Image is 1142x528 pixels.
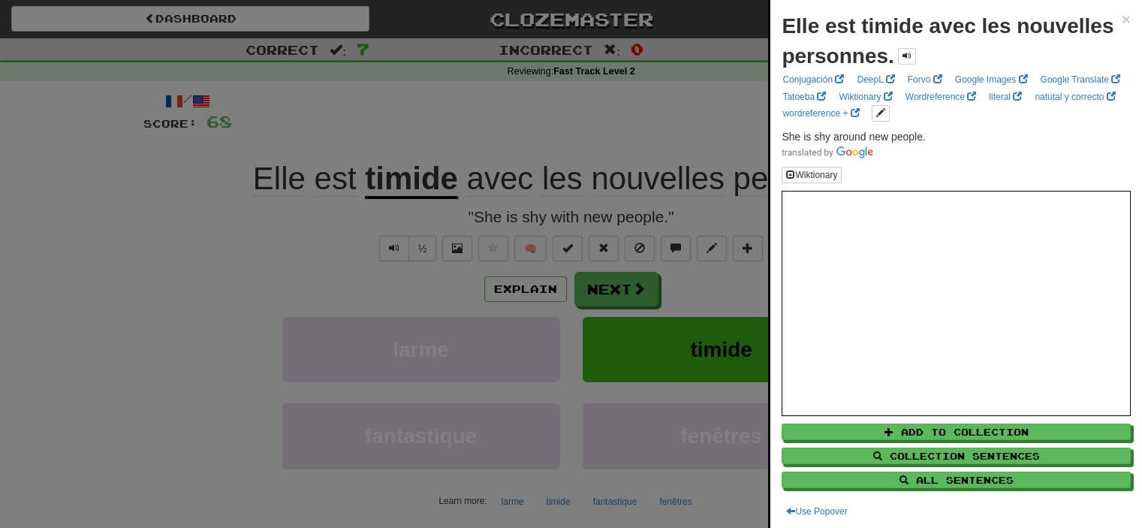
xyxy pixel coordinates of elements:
span: × [1122,11,1131,28]
button: Close [1122,11,1131,27]
strong: Elle est timide avec les nouvelles personnes. [782,14,1113,68]
span: She is shy around new people. [782,131,925,143]
button: Add to Collection [782,424,1131,440]
img: Color short [782,146,873,158]
a: Wordreference [901,89,981,105]
a: Forvo [903,71,947,88]
a: Wiktionary [834,89,896,105]
a: Google Images [951,71,1032,88]
a: Google Translate [1036,71,1125,88]
button: Collection Sentences [782,448,1131,464]
a: wordreference + [778,105,863,122]
a: natutal y correcto [1030,89,1119,105]
button: edit links [872,105,890,122]
a: literal [984,89,1026,105]
button: Wiktionary [782,167,842,183]
button: Use Popover [782,503,851,520]
a: DeepL [852,71,899,88]
button: All Sentences [782,472,1131,488]
a: Conjugación [778,71,848,88]
a: Tatoeba [778,89,830,105]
